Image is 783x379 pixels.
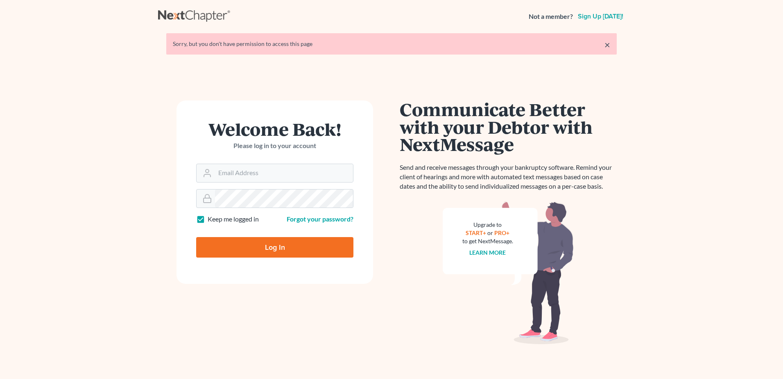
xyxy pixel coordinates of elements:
[466,229,487,236] a: START+
[529,12,573,21] strong: Not a member?
[443,201,574,345] img: nextmessage_bg-59042aed3d76b12b5cd301f8e5b87938c9018125f34e5fa2b7a6b67550977c72.svg
[215,164,353,182] input: Email Address
[208,215,259,224] label: Keep me logged in
[400,163,617,191] p: Send and receive messages through your bankruptcy software. Remind your client of hearings and mo...
[287,215,353,223] a: Forgot your password?
[604,40,610,50] a: ×
[173,40,610,48] div: Sorry, but you don't have permission to access this page
[488,229,493,236] span: or
[196,141,353,151] p: Please log in to your account
[470,249,506,256] a: Learn more
[576,13,625,20] a: Sign up [DATE]!
[196,237,353,258] input: Log In
[196,120,353,138] h1: Welcome Back!
[495,229,510,236] a: PRO+
[462,221,513,229] div: Upgrade to
[462,237,513,245] div: to get NextMessage.
[400,100,617,153] h1: Communicate Better with your Debtor with NextMessage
